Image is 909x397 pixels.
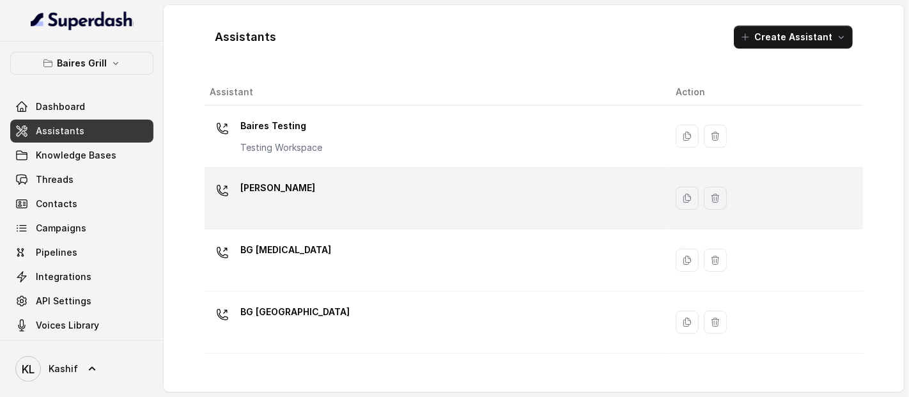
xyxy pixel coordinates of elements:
[215,27,276,47] h1: Assistants
[10,351,153,387] a: Kashif
[10,265,153,288] a: Integrations
[36,222,86,235] span: Campaigns
[240,240,331,260] p: BG [MEDICAL_DATA]
[240,141,322,154] p: Testing Workspace
[22,362,35,376] text: KL
[36,125,84,137] span: Assistants
[10,217,153,240] a: Campaigns
[665,79,863,105] th: Action
[240,116,322,136] p: Baires Testing
[36,100,85,113] span: Dashboard
[31,10,134,31] img: light.svg
[10,168,153,191] a: Threads
[36,295,91,307] span: API Settings
[36,173,74,186] span: Threads
[36,270,91,283] span: Integrations
[734,26,853,49] button: Create Assistant
[10,144,153,167] a: Knowledge Bases
[10,314,153,337] a: Voices Library
[205,79,665,105] th: Assistant
[10,95,153,118] a: Dashboard
[10,52,153,75] button: Baires Grill
[36,246,77,259] span: Pipelines
[36,198,77,210] span: Contacts
[10,120,153,143] a: Assistants
[10,290,153,313] a: API Settings
[240,178,315,198] p: [PERSON_NAME]
[10,192,153,215] a: Contacts
[240,302,350,322] p: BG [GEOGRAPHIC_DATA]
[36,319,99,332] span: Voices Library
[36,149,116,162] span: Knowledge Bases
[10,241,153,264] a: Pipelines
[49,362,78,375] span: Kashif
[57,56,107,71] p: Baires Grill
